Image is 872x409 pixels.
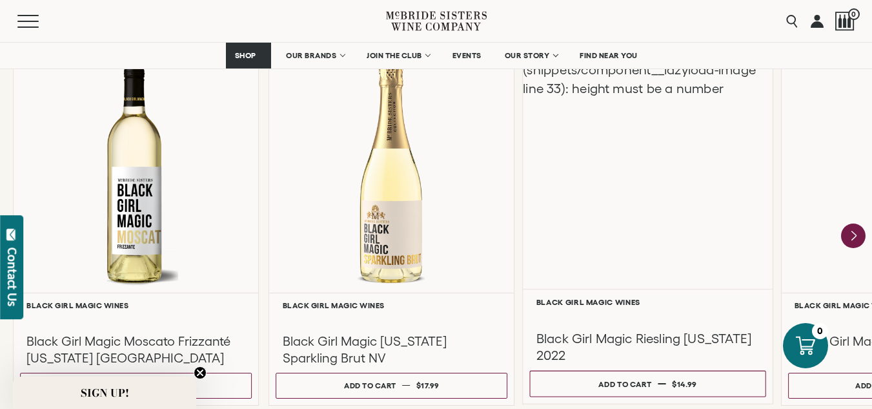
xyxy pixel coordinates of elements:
[13,377,196,409] div: SIGN UP!Close teaser
[367,51,422,60] span: JOIN THE CLUB
[848,8,860,20] span: 0
[286,51,336,60] span: OUR BRANDS
[452,51,482,60] span: EVENTS
[496,43,565,68] a: OUR STORY
[194,366,207,379] button: Close teaser
[344,376,396,395] div: Add to cart
[6,247,19,306] div: Contact Us
[283,301,502,309] h6: Black Girl Magic Wines
[283,333,502,366] h3: Black Girl Magic [US_STATE] Sparkling Brut NV
[278,43,352,68] a: OUR BRANDS
[26,333,245,366] h3: Black Girl Magic Moscato Frizzanté [US_STATE] [GEOGRAPHIC_DATA]
[416,381,440,390] span: $17.99
[571,43,646,68] a: FIND NEAR YOU
[13,41,259,406] a: White Black Girl Magic Moscato Frizzanté California NV Black Girl Magic Wines Black Girl Magic Mo...
[580,51,638,60] span: FIND NEAR YOU
[276,373,508,399] button: Add to cart $17.99
[536,297,760,306] h6: Black Girl Magic Wines
[17,15,64,28] button: Mobile Menu Trigger
[536,330,760,364] h3: Black Girl Magic Riesling [US_STATE] 2022
[26,301,245,309] h6: Black Girl Magic Wines
[598,374,651,393] div: Add to cart
[522,32,773,404] a: Liquid error (snippets/component__lazyload-image line 33): height must be a number Black Girl Mag...
[358,43,438,68] a: JOIN THE CLUB
[841,224,866,248] button: Next
[81,385,129,401] span: SIGN UP!
[444,43,490,68] a: EVENTS
[269,41,515,406] a: White Black Girl Magic California Sparkling Brut Black Girl Magic Wines Black Girl Magic [US_STAT...
[226,43,271,68] a: SHOP
[672,379,697,388] span: $14.99
[234,51,256,60] span: SHOP
[20,373,252,399] button: Add to cart $14.99
[530,370,766,397] button: Add to cart $14.99
[505,51,550,60] span: OUR STORY
[812,323,828,339] div: 0
[523,40,773,289] div: Liquid error (snippets/component__lazyload-image line 33): height must be a number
